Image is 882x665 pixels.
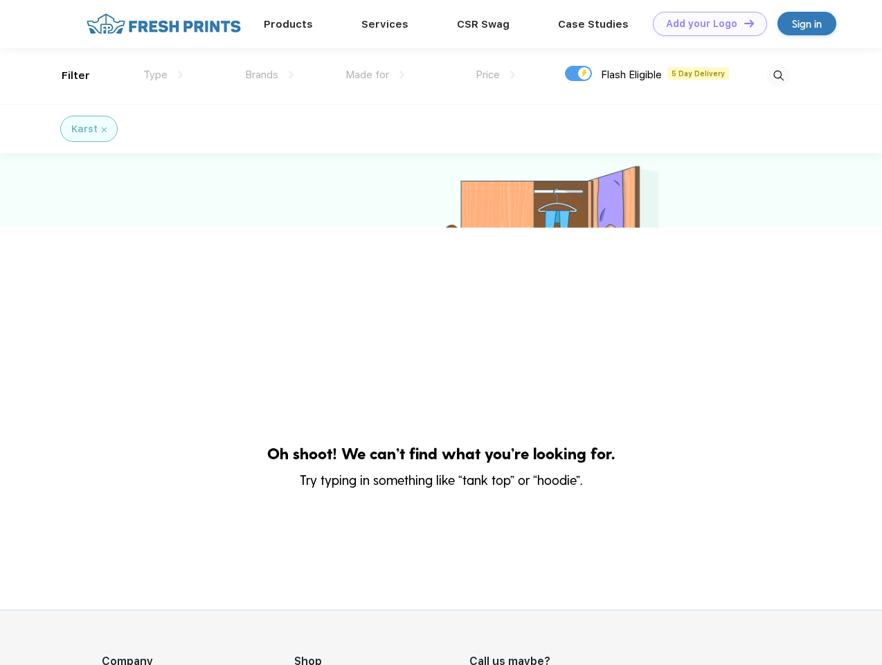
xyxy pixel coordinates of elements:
img: dropdown.png [399,71,404,79]
span: Made for [345,69,389,81]
img: dropdown.png [510,71,515,79]
img: dropdown.png [289,71,294,79]
span: Flash Eligible [601,69,662,81]
img: dropdown.png [178,71,183,79]
a: Products [264,18,313,30]
img: desktop_search.svg [767,64,790,87]
img: DT [744,19,754,27]
div: Karst [71,122,98,136]
span: Price [476,69,500,81]
img: fo%20logo%202.webp [82,12,245,36]
img: filter_cancel.svg [102,127,107,132]
a: Sign in [777,12,836,35]
div: Filter [62,68,90,84]
div: Add your Logo [666,18,737,30]
span: Type [143,69,168,81]
span: 5 Day Delivery [667,67,729,80]
a: CSR Swag [457,18,510,30]
div: Sign in [792,16,822,32]
span: Brands [245,69,278,81]
a: Services [361,18,408,30]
